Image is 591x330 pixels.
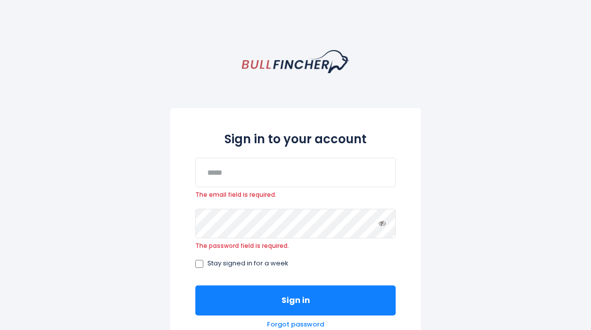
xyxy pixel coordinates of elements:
[242,50,350,73] a: homepage
[267,320,324,329] a: Forgot password
[207,259,288,268] span: Stay signed in for a week
[195,242,396,250] span: The password field is required.
[195,130,396,148] h2: Sign in to your account
[195,191,396,199] span: The email field is required.
[195,285,396,315] button: Sign in
[195,260,203,268] input: Stay signed in for a week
